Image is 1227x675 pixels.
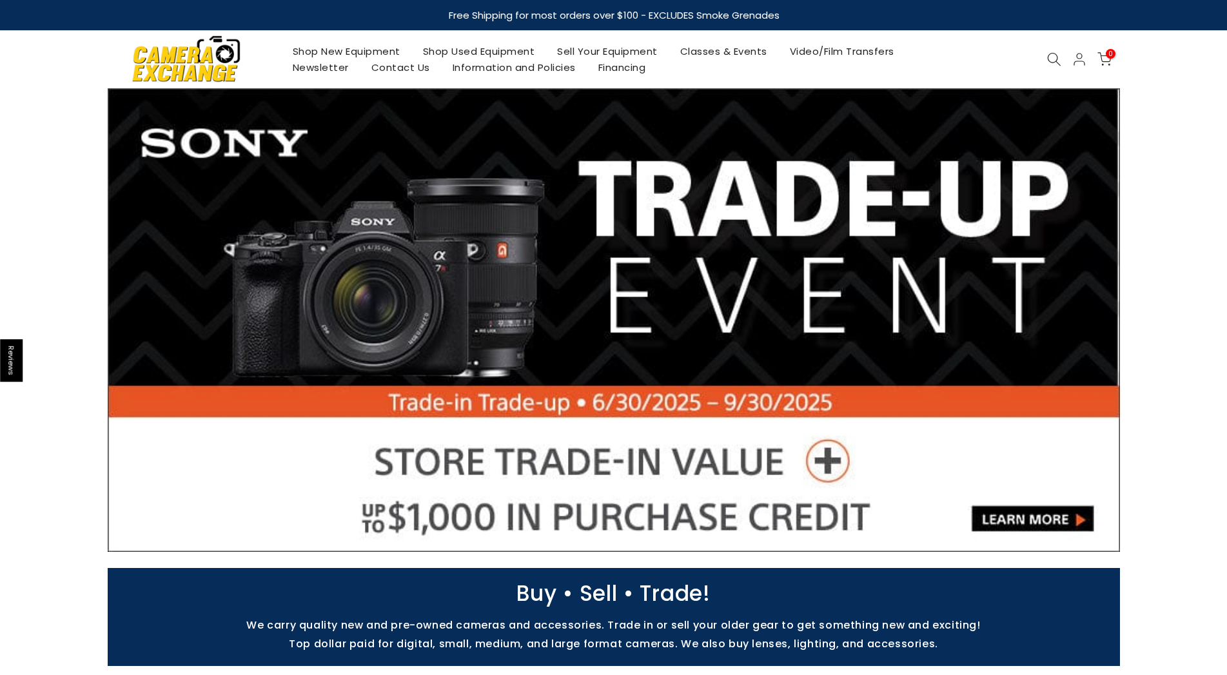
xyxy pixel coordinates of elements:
[604,531,611,538] li: Page dot 3
[576,531,584,538] li: Page dot 1
[1106,49,1115,59] span: 0
[281,43,411,59] a: Shop New Equipment
[644,531,651,538] li: Page dot 6
[411,43,546,59] a: Shop Used Equipment
[281,59,360,75] a: Newsletter
[669,43,778,59] a: Classes & Events
[1097,52,1112,66] a: 0
[448,8,779,22] strong: Free Shipping for most orders over $100 - EXCLUDES Smoke Grenades
[778,43,905,59] a: Video/Film Transfers
[631,531,638,538] li: Page dot 5
[101,638,1126,650] p: Top dollar paid for digital, small, medium, and large format cameras. We also buy lenses, lightin...
[617,531,624,538] li: Page dot 4
[360,59,441,75] a: Contact Us
[587,59,657,75] a: Financing
[441,59,587,75] a: Information and Policies
[590,531,597,538] li: Page dot 2
[546,43,669,59] a: Sell Your Equipment
[101,619,1126,631] p: We carry quality new and pre-owned cameras and accessories. Trade in or sell your older gear to g...
[101,587,1126,600] p: Buy • Sell • Trade!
